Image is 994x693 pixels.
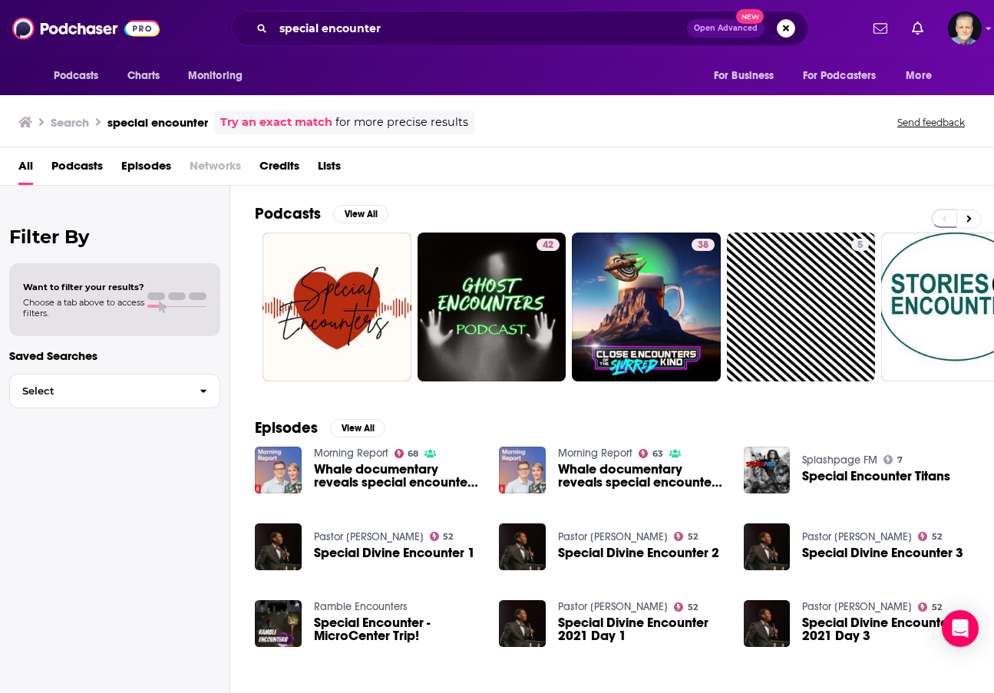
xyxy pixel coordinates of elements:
[177,61,263,91] button: open menu
[793,61,899,91] button: open menu
[255,204,321,223] h2: Podcasts
[802,470,950,483] a: Special Encounter Titans
[942,610,979,647] div: Open Intercom Messenger
[883,455,903,464] a: 7
[408,450,418,457] span: 68
[314,463,481,489] a: Whale documentary reveals special encounter with orca
[255,447,302,493] img: Whale documentary reveals special encounter with orca
[744,600,791,647] img: Special Divine Encounter 2021 Day 3
[558,600,668,613] a: Pastor E.A Adeboye
[727,233,876,381] a: 5
[395,449,419,458] a: 68
[537,239,560,251] a: 42
[688,604,698,611] span: 52
[190,153,241,185] span: Networks
[18,153,33,185] a: All
[314,463,481,489] span: Whale documentary reveals special encounter with [PERSON_NAME]
[330,419,385,437] button: View All
[802,546,963,559] a: Special Divine Encounter 3
[231,11,808,46] div: Search podcasts, credits, & more...
[273,16,687,41] input: Search podcasts, credits, & more...
[314,546,475,559] a: Special Divine Encounter 1
[893,116,969,129] button: Send feedback
[692,239,715,251] a: 38
[698,238,708,253] span: 38
[694,25,758,32] span: Open Advanced
[255,418,318,437] h2: Episodes
[736,9,764,24] span: New
[418,233,566,381] a: 42
[918,532,942,541] a: 52
[674,602,698,612] a: 52
[802,454,877,467] a: Splashpage FM
[744,523,791,570] img: Special Divine Encounter 3
[703,61,794,91] button: open menu
[314,600,408,613] a: Ramble Encounters
[802,616,969,642] a: Special Divine Encounter 2021 Day 3
[851,239,869,251] a: 5
[687,19,764,38] button: Open AdvancedNew
[9,348,220,363] p: Saved Searches
[9,374,220,408] button: Select
[220,114,332,131] a: Try an exact match
[867,15,893,41] a: Show notifications dropdown
[948,12,982,45] img: User Profile
[895,61,951,91] button: open menu
[558,546,719,559] a: Special Divine Encounter 2
[10,386,187,396] span: Select
[499,600,546,647] img: Special Divine Encounter 2021 Day 1
[688,533,698,540] span: 52
[897,457,903,464] span: 7
[744,447,791,493] img: Special Encounter Titans
[857,238,863,253] span: 5
[652,450,663,457] span: 63
[188,65,243,87] span: Monitoring
[12,14,160,43] img: Podchaser - Follow, Share and Rate Podcasts
[255,523,302,570] img: Special Divine Encounter 1
[127,65,160,87] span: Charts
[948,12,982,45] span: Logged in as JonesLiterary
[948,12,982,45] button: Show profile menu
[318,153,341,185] a: Lists
[23,282,144,292] span: Want to filter your results?
[714,65,774,87] span: For Business
[906,65,932,87] span: More
[51,153,103,185] span: Podcasts
[259,153,299,185] a: Credits
[558,463,725,489] a: Whale documentary reveals special encounter with orca
[314,616,481,642] a: Special Encounter - MicroCenter Trip!
[255,600,302,647] img: Special Encounter - MicroCenter Trip!
[117,61,170,91] a: Charts
[802,600,912,613] a: Pastor E.A Adeboye
[107,115,208,130] h3: special encounter
[314,530,424,543] a: Pastor E.A Adeboye
[314,447,388,460] a: Morning Report
[43,61,119,91] button: open menu
[9,226,220,248] h2: Filter By
[255,204,388,223] a: PodcastsView All
[932,604,942,611] span: 52
[430,532,454,541] a: 52
[558,616,725,642] a: Special Divine Encounter 2021 Day 1
[499,523,546,570] a: Special Divine Encounter 2
[803,65,877,87] span: For Podcasters
[499,447,546,493] img: Whale documentary reveals special encounter with orca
